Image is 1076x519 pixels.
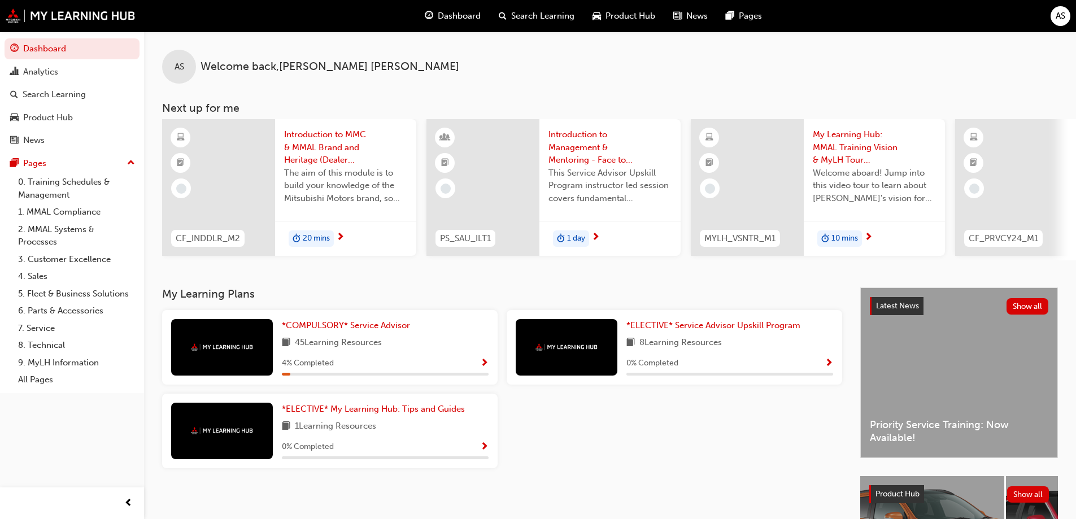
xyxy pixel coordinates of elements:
[875,489,920,499] span: Product Hub
[5,38,140,59] a: Dashboard
[970,156,978,171] span: booktick-icon
[825,356,833,370] button: Show Progress
[10,113,19,123] span: car-icon
[10,67,19,77] span: chart-icon
[480,356,489,370] button: Show Progress
[23,88,86,101] div: Search Learning
[5,36,140,153] button: DashboardAnalyticsSearch LearningProduct HubNews
[480,359,489,369] span: Show Progress
[726,9,734,23] span: pages-icon
[127,156,135,171] span: up-icon
[336,233,345,243] span: next-icon
[876,301,919,311] span: Latest News
[23,157,46,170] div: Pages
[626,336,635,350] span: book-icon
[284,167,407,205] span: The aim of this module is to build your knowledge of the Mitsubishi Motors brand, so you can demo...
[499,9,507,23] span: search-icon
[864,233,873,243] span: next-icon
[686,10,708,23] span: News
[591,233,600,243] span: next-icon
[295,420,376,434] span: 1 Learning Resources
[282,420,290,434] span: book-icon
[870,297,1048,315] a: Latest NewsShow all
[490,5,583,28] a: search-iconSearch Learning
[6,8,136,23] a: mmal
[860,287,1058,458] a: Latest NewsShow allPriority Service Training: Now Available!
[176,232,240,245] span: CF_INDDLR_M2
[5,130,140,151] a: News
[282,319,415,332] a: *COMPULSORY* Service Advisor
[717,5,771,28] a: pages-iconPages
[282,357,334,370] span: 4 % Completed
[23,111,73,124] div: Product Hub
[831,232,858,245] span: 10 mins
[162,287,842,300] h3: My Learning Plans
[425,9,433,23] span: guage-icon
[813,167,936,205] span: Welcome aboard! Jump into this video tour to learn about [PERSON_NAME]'s vision for your learning...
[282,336,290,350] span: book-icon
[10,159,19,169] span: pages-icon
[14,337,140,354] a: 8. Technical
[10,136,19,146] span: news-icon
[176,184,186,194] span: learningRecordVerb_NONE-icon
[284,128,407,167] span: Introduction to MMC & MMAL Brand and Heritage (Dealer Induction)
[1051,6,1070,26] button: AS
[282,404,465,414] span: *ELECTIVE* My Learning Hub: Tips and Guides
[813,128,936,167] span: My Learning Hub: MMAL Training Vision & MyLH Tour (Elective)
[144,102,1076,115] h3: Next up for me
[14,251,140,268] a: 3. Customer Excellence
[175,60,184,73] span: AS
[14,221,140,251] a: 2. MMAL Systems & Processes
[548,128,672,167] span: Introduction to Management & Mentoring - Face to Face Instructor Led Training (Service Advisor Up...
[303,232,330,245] span: 20 mins
[295,336,382,350] span: 45 Learning Resources
[480,442,489,452] span: Show Progress
[23,134,45,147] div: News
[825,359,833,369] span: Show Progress
[969,184,979,194] span: learningRecordVerb_NONE-icon
[14,285,140,303] a: 5. Fleet & Business Solutions
[177,156,185,171] span: booktick-icon
[821,232,829,246] span: duration-icon
[441,156,449,171] span: booktick-icon
[293,232,300,246] span: duration-icon
[1007,486,1049,503] button: Show all
[557,232,565,246] span: duration-icon
[970,130,978,145] span: learningResourceType_ELEARNING-icon
[583,5,664,28] a: car-iconProduct Hub
[5,153,140,174] button: Pages
[282,403,469,416] a: *ELECTIVE* My Learning Hub: Tips and Guides
[14,268,140,285] a: 4. Sales
[535,343,598,351] img: mmal
[673,9,682,23] span: news-icon
[14,320,140,337] a: 7. Service
[10,90,18,100] span: search-icon
[14,354,140,372] a: 9. MyLH Information
[441,184,451,194] span: learningRecordVerb_NONE-icon
[1056,10,1065,23] span: AS
[440,232,491,245] span: PS_SAU_ILT1
[438,10,481,23] span: Dashboard
[626,319,805,332] a: *ELECTIVE* Service Advisor Upskill Program
[5,107,140,128] a: Product Hub
[626,320,800,330] span: *ELECTIVE* Service Advisor Upskill Program
[969,232,1038,245] span: CF_PRVCY24_M1
[14,173,140,203] a: 0. Training Schedules & Management
[162,119,416,256] a: CF_INDDLR_M2Introduction to MMC & MMAL Brand and Heritage (Dealer Induction)The aim of this modul...
[705,156,713,171] span: booktick-icon
[282,441,334,453] span: 0 % Completed
[416,5,490,28] a: guage-iconDashboard
[593,9,601,23] span: car-icon
[705,130,713,145] span: learningResourceType_ELEARNING-icon
[511,10,574,23] span: Search Learning
[282,320,410,330] span: *COMPULSORY* Service Advisor
[10,44,19,54] span: guage-icon
[704,232,776,245] span: MYLH_VSNTR_M1
[14,302,140,320] a: 6. Parts & Accessories
[14,203,140,221] a: 1. MMAL Compliance
[626,357,678,370] span: 0 % Completed
[5,62,140,82] a: Analytics
[691,119,945,256] a: MYLH_VSNTR_M1My Learning Hub: MMAL Training Vision & MyLH Tour (Elective)Welcome aboard! Jump int...
[664,5,717,28] a: news-iconNews
[191,427,253,434] img: mmal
